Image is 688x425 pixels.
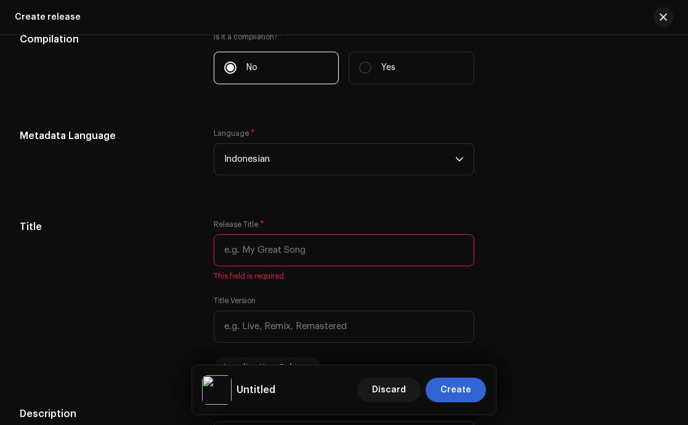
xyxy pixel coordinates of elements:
[20,407,194,421] h5: Description
[202,375,232,405] img: af90de56-9c19-4792-807b-46c43de0a670
[440,378,471,402] span: Create
[381,62,395,74] p: Yes
[214,357,321,377] button: Localize Your Release
[426,378,486,402] button: Create
[214,220,264,229] label: Release Title
[20,129,194,143] h5: Metadata Language
[237,383,275,397] h5: Untitled
[455,144,464,175] div: dropdown trigger
[214,271,475,281] span: This field is required.
[214,129,255,138] label: Language
[214,234,475,266] input: e.g. My Great Song
[214,311,475,343] input: e.g. Live, Remix, Remastered
[20,32,194,47] h5: Compilation
[246,62,257,74] p: No
[372,378,406,402] span: Discard
[357,378,421,402] button: Discard
[214,32,475,42] label: Is it a compilation?
[214,296,256,306] label: Title Version
[20,220,194,234] h5: Title
[224,144,456,175] span: Indonesian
